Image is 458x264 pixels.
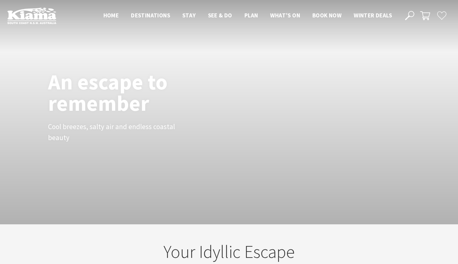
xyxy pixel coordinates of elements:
span: Plan [244,12,258,19]
span: What’s On [270,12,300,19]
img: Kiama Logo [7,7,56,24]
span: See & Do [208,12,232,19]
span: Book now [312,12,341,19]
span: Winter Deals [354,12,392,19]
p: Cool breezes, salty air and endless coastal beauty [48,121,186,144]
nav: Main Menu [97,11,398,21]
span: Home [103,12,119,19]
span: Stay [182,12,196,19]
h1: An escape to remember [48,71,216,114]
span: Destinations [131,12,170,19]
